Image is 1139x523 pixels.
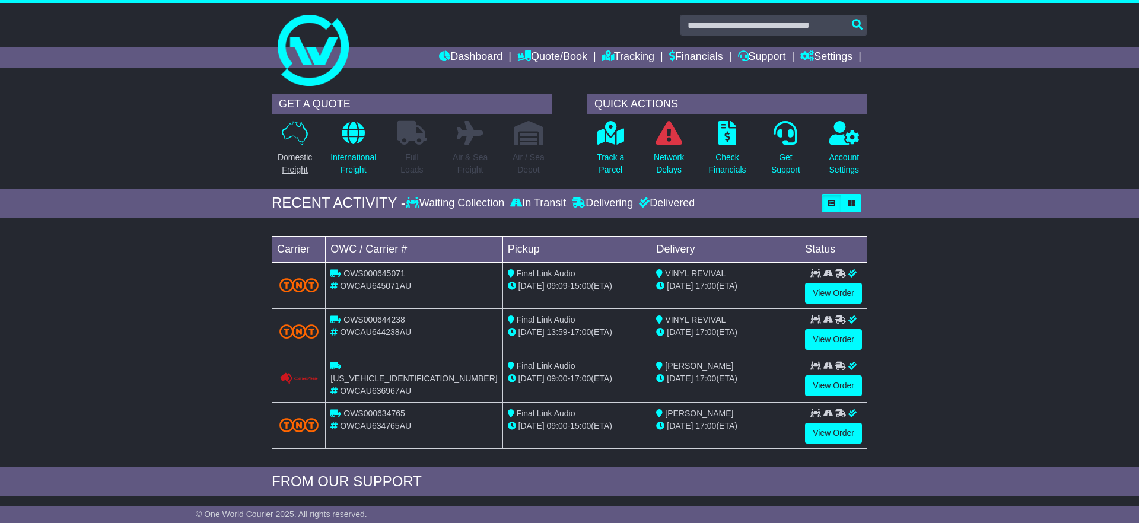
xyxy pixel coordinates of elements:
a: NetworkDelays [653,120,685,183]
span: Final Link Audio [517,361,575,371]
div: - (ETA) [508,420,647,432]
a: InternationalFreight [330,120,377,183]
span: VINYL REVIVAL [665,269,726,278]
div: - (ETA) [508,280,647,292]
span: 17:00 [695,281,716,291]
div: Delivered [636,197,695,210]
span: 09:00 [547,374,568,383]
p: Domestic Freight [278,151,312,176]
p: Full Loads [397,151,427,176]
a: CheckFinancials [708,120,747,183]
div: In Transit [507,197,569,210]
td: Delivery [651,236,800,262]
img: TNT_Domestic.png [279,418,319,432]
span: OWS000634765 [343,409,405,418]
div: Waiting Collection [406,197,507,210]
a: View Order [805,375,862,396]
div: (ETA) [656,326,795,339]
span: [DATE] [667,374,693,383]
span: [DATE] [667,421,693,430]
a: Dashboard [439,47,502,68]
p: International Freight [330,151,376,176]
span: 13:59 [547,327,568,337]
img: TNT_Domestic.png [279,278,319,292]
span: 17:00 [570,327,591,337]
td: Status [800,236,867,262]
div: GET A QUOTE [272,94,552,114]
span: [PERSON_NAME] [665,409,733,418]
td: Pickup [502,236,651,262]
span: 17:00 [695,374,716,383]
span: [DATE] [518,327,545,337]
p: Network Delays [654,151,684,176]
div: RECENT ACTIVITY - [272,194,406,212]
span: [PERSON_NAME] [665,361,733,371]
p: Check Financials [709,151,746,176]
span: 09:00 [547,421,568,430]
p: Air & Sea Freight [453,151,488,176]
span: [DATE] [667,281,693,291]
span: © One World Courier 2025. All rights reserved. [196,509,367,519]
a: AccountSettings [829,120,860,183]
a: View Order [805,423,862,444]
td: Carrier [272,236,326,262]
div: (ETA) [656,420,795,432]
div: (ETA) [656,280,795,292]
a: View Order [805,329,862,350]
a: Tracking [602,47,654,68]
div: Delivering [569,197,636,210]
p: Track a Parcel [597,151,624,176]
span: [DATE] [518,374,545,383]
a: DomesticFreight [277,120,313,183]
span: OWS000645071 [343,269,405,278]
div: QUICK ACTIONS [587,94,867,114]
a: View Order [805,283,862,304]
div: (ETA) [656,372,795,385]
span: Final Link Audio [517,409,575,418]
p: Air / Sea Depot [513,151,545,176]
span: [DATE] [518,281,545,291]
span: 17:00 [695,327,716,337]
div: - (ETA) [508,372,647,385]
span: OWS000644238 [343,315,405,324]
span: OWCAU645071AU [340,281,411,291]
span: [US_VEHICLE_IDENTIFICATION_NUMBER] [330,374,497,383]
a: Track aParcel [596,120,625,183]
span: [DATE] [667,327,693,337]
span: 15:00 [570,281,591,291]
span: Final Link Audio [517,269,575,278]
span: OWCAU644238AU [340,327,411,337]
a: Financials [669,47,723,68]
p: Get Support [771,151,800,176]
img: Couriers_Please.png [279,372,319,385]
span: 09:09 [547,281,568,291]
span: 15:00 [570,421,591,430]
div: FROM OUR SUPPORT [272,473,867,490]
span: OWCAU634765AU [340,421,411,430]
a: Settings [800,47,852,68]
a: GetSupport [771,120,801,183]
span: VINYL REVIVAL [665,315,726,324]
span: Final Link Audio [517,315,575,324]
td: OWC / Carrier # [326,236,502,262]
div: - (ETA) [508,326,647,339]
a: Support [738,47,786,68]
span: 17:00 [695,421,716,430]
a: Quote/Book [517,47,587,68]
span: OWCAU636967AU [340,386,411,396]
span: 17:00 [570,374,591,383]
p: Account Settings [829,151,860,176]
span: [DATE] [518,421,545,430]
img: TNT_Domestic.png [279,324,319,339]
